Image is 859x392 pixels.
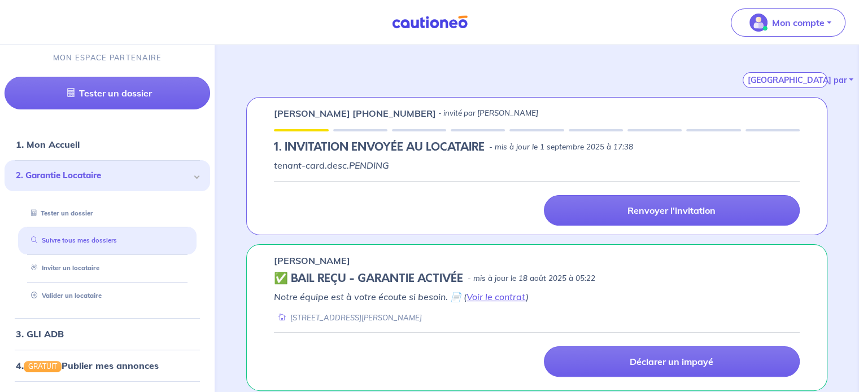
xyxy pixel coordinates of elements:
[743,72,827,88] button: [GEOGRAPHIC_DATA] par
[466,291,526,302] a: Voir le contrat
[274,140,800,154] div: state: PENDING, Context:
[438,108,538,119] p: - invité par [PERSON_NAME]
[274,291,529,302] em: Notre équipe est à votre écoute si besoin. 📄 ( )
[772,16,825,29] p: Mon compte
[731,8,845,37] button: illu_account_valid_menu.svgMon compte
[387,15,472,29] img: Cautioneo
[5,323,210,345] div: 3. GLI ADB
[5,134,210,156] div: 1. Mon Accueil
[27,237,117,245] a: Suivre tous mes dossiers
[16,170,190,183] span: 2. Garantie Locataire
[274,140,485,154] h5: 1.︎ INVITATION ENVOYÉE AU LOCATAIRE
[274,272,463,285] h5: ✅ BAIL REÇU - GARANTIE ACTIVÉE
[274,312,422,323] div: [STREET_ADDRESS][PERSON_NAME]
[16,328,64,340] a: 3. GLI ADB
[16,360,159,371] a: 4.GRATUITPublier mes annonces
[630,356,713,367] p: Déclarer un impayé
[5,77,210,110] a: Tester un dossier
[5,354,210,377] div: 4.GRATUITPublier mes annonces
[18,204,197,223] div: Tester un dossier
[544,195,800,226] a: Renvoyer l'invitation
[27,209,93,217] a: Tester un dossier
[27,292,102,300] a: Valider un locataire
[5,161,210,192] div: 2. Garantie Locataire
[18,232,197,250] div: Suivre tous mes dossiers
[274,272,800,285] div: state: CONTRACT-VALIDATED, Context: IN-MANAGEMENT,IS-GL-CAUTION
[274,107,436,120] p: [PERSON_NAME] [PHONE_NUMBER]
[468,273,595,284] p: - mis à jour le 18 août 2025 à 05:22
[627,205,716,216] p: Renvoyer l'invitation
[53,53,162,64] p: MON ESPACE PARTENAIRE
[274,254,350,267] p: [PERSON_NAME]
[274,158,800,172] p: tenant-card.desc.PENDING
[489,142,633,153] p: - mis à jour le 1 septembre 2025 à 17:38
[18,287,197,306] div: Valider un locataire
[27,265,99,272] a: Inviter un locataire
[544,346,800,377] a: Déclarer un impayé
[749,14,768,32] img: illu_account_valid_menu.svg
[16,139,80,151] a: 1. Mon Accueil
[18,259,197,278] div: Inviter un locataire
